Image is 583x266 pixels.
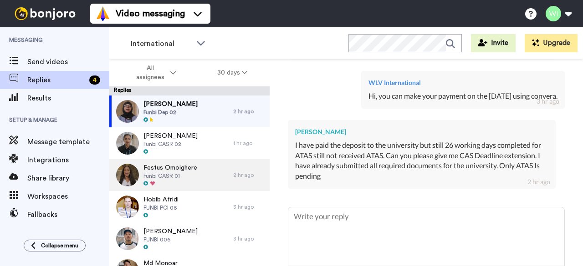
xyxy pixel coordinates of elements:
[109,223,270,255] a: [PERSON_NAME]FUNBI 0063 hr ago
[233,171,265,179] div: 2 hr ago
[368,91,557,101] div: Hi, you can make your payment on the [DATE] using convera.
[24,240,86,251] button: Collapse menu
[41,242,78,249] span: Collapse menu
[527,177,550,186] div: 2 hr ago
[109,159,270,191] a: Festus OmoighereFunbi CASR 012 hr ago
[233,235,265,242] div: 3 hr ago
[27,173,109,184] span: Share library
[143,204,179,211] span: FUNBI PCI 06
[143,109,198,116] span: Funbi Dep 02
[109,86,270,95] div: Replies
[537,97,559,106] div: 3 hr ago
[116,100,139,123] img: 94fa5eca-16e8-43c4-ab44-e3af1d854f4f-thumb.jpg
[143,163,197,172] span: Festus Omoighere
[233,140,265,147] div: 1 hr ago
[525,34,578,52] button: Upgrade
[116,132,139,155] img: f1089aba-73b9-4612-a70f-95a4e4abc070-thumb.jpg
[295,127,548,136] div: [PERSON_NAME]
[295,140,548,181] div: I have paid the deposit to the university but still 26 working days completed for ATAS still not ...
[27,191,109,202] span: Workspaces
[471,34,516,52] button: Invite
[11,7,79,20] img: bj-logo-header-white.svg
[197,65,268,81] button: 30 days
[27,56,109,67] span: Send videos
[111,60,197,85] button: All assignees
[109,127,270,159] a: [PERSON_NAME]Funbi CASR 021 hr ago
[116,227,139,250] img: 20357b13-09c5-4b1e-98cd-6bacbcb48d6b-thumb.jpg
[109,95,270,127] a: [PERSON_NAME]Funbi Dep 022 hr ago
[116,164,139,186] img: 18c8c6cf-73b7-44df-959e-9da70d9e2fcd-thumb.jpg
[143,195,179,204] span: Hobib Afridi
[368,78,557,87] div: WLV International
[116,196,139,218] img: d5f57e52-3689-4f64-80e9-2fa2201437f8-thumb.jpg
[27,75,86,85] span: Replies
[143,227,198,236] span: [PERSON_NAME]
[132,64,169,82] span: All assignees
[131,38,192,49] span: International
[27,155,109,166] span: Integrations
[143,131,198,141] span: [PERSON_NAME]
[233,108,265,115] div: 2 hr ago
[143,172,197,180] span: Funbi CASR 01
[143,141,198,148] span: Funbi CASR 02
[109,191,270,223] a: Hobib AfridiFUNBI PCI 063 hr ago
[27,93,109,104] span: Results
[27,136,109,147] span: Message template
[89,75,100,85] div: 4
[143,100,198,109] span: [PERSON_NAME]
[143,236,198,243] span: FUNBI 006
[233,203,265,211] div: 3 hr ago
[27,209,109,220] span: Fallbacks
[116,7,185,20] span: Video messaging
[96,6,110,21] img: vm-color.svg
